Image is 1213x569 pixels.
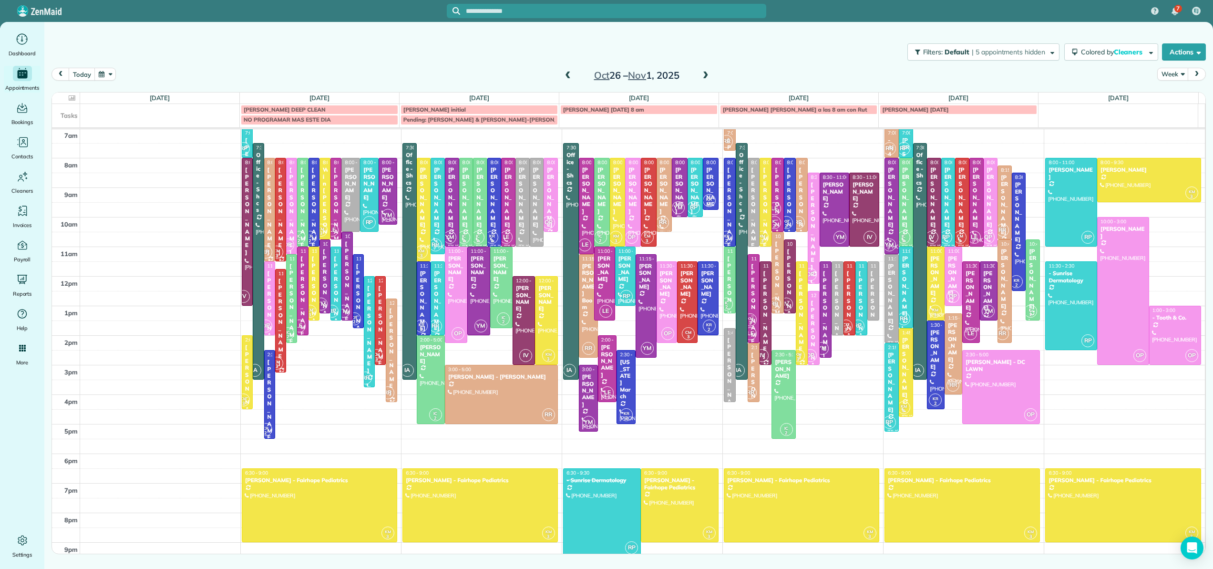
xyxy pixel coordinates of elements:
span: NO PROGRAMAR MAS ESTE DIA [244,116,331,123]
span: 10:45 - 2:15 [1001,241,1027,247]
span: IC [476,233,480,238]
div: [PERSON_NAME] [1100,166,1198,173]
a: Bookings [4,100,41,127]
span: 11:00 - 1:30 [930,248,956,254]
small: 2 [458,237,470,246]
span: CM [957,233,963,238]
span: 8:00 - 9:30 [1100,159,1123,166]
div: [PERSON_NAME] [1000,174,1009,236]
span: 10:45 - 1:30 [1029,241,1055,247]
div: [PERSON_NAME] [245,137,250,226]
div: [PERSON_NAME] [245,166,250,256]
span: 8:00 - 11:00 [930,159,956,166]
div: [PERSON_NAME] [289,166,294,256]
span: 11:00 - 1:30 [597,248,623,254]
span: 11:00 - 2:00 [300,248,326,254]
span: LE [326,224,339,237]
div: [PERSON_NAME] [1048,166,1094,180]
span: LE [768,202,781,215]
span: 8:00 - 11:00 [973,159,998,166]
span: 8:00 - 11:00 [504,159,530,166]
div: [PERSON_NAME] [267,166,272,256]
a: Payroll [4,238,41,264]
span: KM [760,233,766,238]
div: [PERSON_NAME] [420,270,428,331]
span: [PERSON_NAME] initial [403,106,466,113]
span: LE [578,238,591,251]
span: 11:00 - 2:15 [448,248,474,254]
span: 8:00 - 10:30 [660,159,686,166]
span: 11:15 - 2:45 [582,256,608,262]
div: [PERSON_NAME] [356,263,361,352]
div: Office - Shcs [566,152,576,186]
span: Nov [628,69,646,81]
small: 2 [781,222,792,231]
span: LE [500,231,513,244]
span: | 5 appointments hidden [972,48,1045,56]
small: 3 [315,229,327,238]
span: YM [833,231,846,244]
span: 11:30 - 1:30 [983,263,1009,269]
div: Office - Shcs [739,152,745,213]
small: 3 [271,251,283,260]
small: 2 [720,237,732,246]
div: [PERSON_NAME] [420,166,428,228]
span: 8:30 - 12:15 [811,174,837,180]
div: [PERSON_NAME] [727,255,733,344]
div: [PERSON_NAME] [958,166,966,228]
div: [PERSON_NAME] [659,166,669,215]
span: IV [863,231,876,244]
span: RP [363,216,376,229]
span: 8:00 - 11:00 [644,159,670,166]
span: 11:30 - 2:00 [835,263,861,269]
a: Cleaners [4,169,41,196]
div: [PERSON_NAME] [887,166,896,228]
span: IC [902,233,905,238]
span: [PERSON_NAME] [PERSON_NAME] a las 8 am con Rut [723,106,867,113]
span: 11:15 - 2:15 [888,256,914,262]
button: Actions [1162,43,1206,61]
small: 3 [610,237,622,246]
span: IC [598,233,602,238]
span: Invoices [13,220,32,230]
div: [PERSON_NAME] [381,166,394,201]
span: 10:45 - 1:15 [323,241,349,247]
div: [PERSON_NAME] [644,166,654,215]
div: [PERSON_NAME] [852,181,876,202]
button: prev [51,68,70,81]
span: 8:00 - 11:00 [958,159,984,166]
span: RP [1081,231,1094,244]
div: 7 unread notifications [1165,1,1185,22]
small: 3 [756,237,768,246]
span: 7:30 - 3:30 [566,145,589,151]
span: 8:00 - 11:15 [888,159,914,166]
span: 8:00 - 11:00 [727,159,753,166]
span: KR [724,233,730,238]
a: [DATE] [469,94,490,102]
span: KR [783,218,789,224]
span: 11:30 - 2:00 [267,263,293,269]
button: Focus search [447,7,460,15]
div: [PERSON_NAME] [774,166,781,256]
span: RR [259,246,272,259]
div: [PERSON_NAME] [533,166,541,228]
span: 11:30 - 2:15 [680,263,706,269]
div: Office - Shcs [916,152,925,186]
span: 8:00 - 11:00 [312,159,338,166]
div: [PERSON_NAME] [1000,248,1009,310]
span: 11:30 - 2:00 [420,263,446,269]
span: KR [706,197,712,202]
span: IC [297,233,301,238]
div: [PERSON_NAME] [344,166,357,201]
span: 8:00 - 11:00 [945,159,970,166]
span: 8:00 - 10:00 [691,159,717,166]
div: [PERSON_NAME] [582,166,592,215]
div: [PERSON_NAME] Boom [582,263,595,311]
span: 8:00 - 11:00 [448,159,474,166]
div: [PERSON_NAME] [1028,248,1037,310]
div: [PERSON_NAME] [470,255,487,283]
span: 11:30 - 2:00 [701,263,727,269]
span: 8:00 - 11:00 [519,159,545,166]
a: [DATE] [150,94,170,102]
div: [PERSON_NAME] [628,166,638,215]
